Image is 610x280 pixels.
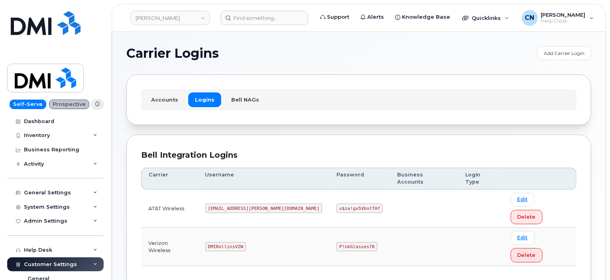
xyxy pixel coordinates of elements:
code: u$za!gx5VbntTAf [336,204,383,213]
span: Delete [518,213,536,221]
span: Carrier Logins [126,47,219,59]
th: Business Accounts [390,168,458,190]
a: Logins [188,92,221,107]
code: [EMAIL_ADDRESS][PERSON_NAME][DOMAIN_NAME] [205,204,323,213]
th: Login Type [458,168,504,190]
th: Carrier [141,168,198,190]
a: Edit [511,193,535,207]
a: Add Carrier Login [537,46,591,60]
code: P!nkGlasses78 [336,242,377,252]
button: Delete [511,248,543,262]
td: AT&T Wireless [141,190,198,228]
a: Accounts [144,92,185,107]
span: Delete [518,251,536,259]
a: Edit [511,231,535,245]
th: Username [198,168,330,190]
code: DMIRollinsVZW [205,242,246,252]
td: Verizon Wireless [141,228,198,266]
div: Bell Integration Logins [141,149,577,161]
button: Delete [511,210,543,224]
a: Bell NAGs [224,92,266,107]
th: Password [329,168,390,190]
